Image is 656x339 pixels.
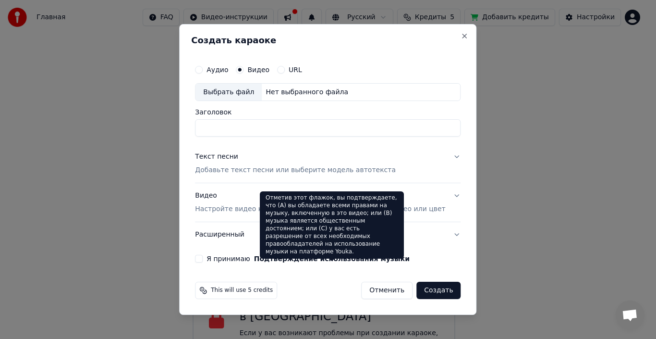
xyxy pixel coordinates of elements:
label: Заголовок [195,109,461,116]
div: Видео [195,191,445,214]
label: Я принимаю [207,255,410,262]
div: Текст песни [195,152,238,162]
p: Настройте видео караоке: используйте изображение, видео или цвет [195,204,445,214]
h2: Создать караоке [191,36,464,45]
button: Текст песниДобавьте текст песни или выберите модель автотекста [195,145,461,183]
div: Нет выбранного файла [262,88,352,97]
button: ВидеоНастройте видео караоке: используйте изображение, видео или цвет [195,184,461,222]
button: Я принимаю [254,255,410,262]
div: Выбрать файл [195,84,262,101]
label: Аудио [207,66,228,73]
p: Добавьте текст песни или выберите модель автотекста [195,166,396,176]
label: URL [289,66,302,73]
button: Расширенный [195,222,461,247]
div: Отметив этот флажок, вы подтверждаете, что (A) вы обладаете всеми правами на музыку, включенную в... [260,191,404,259]
label: Видео [247,66,269,73]
button: Отменить [361,282,413,299]
span: This will use 5 credits [211,287,273,294]
button: Создать [416,282,461,299]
